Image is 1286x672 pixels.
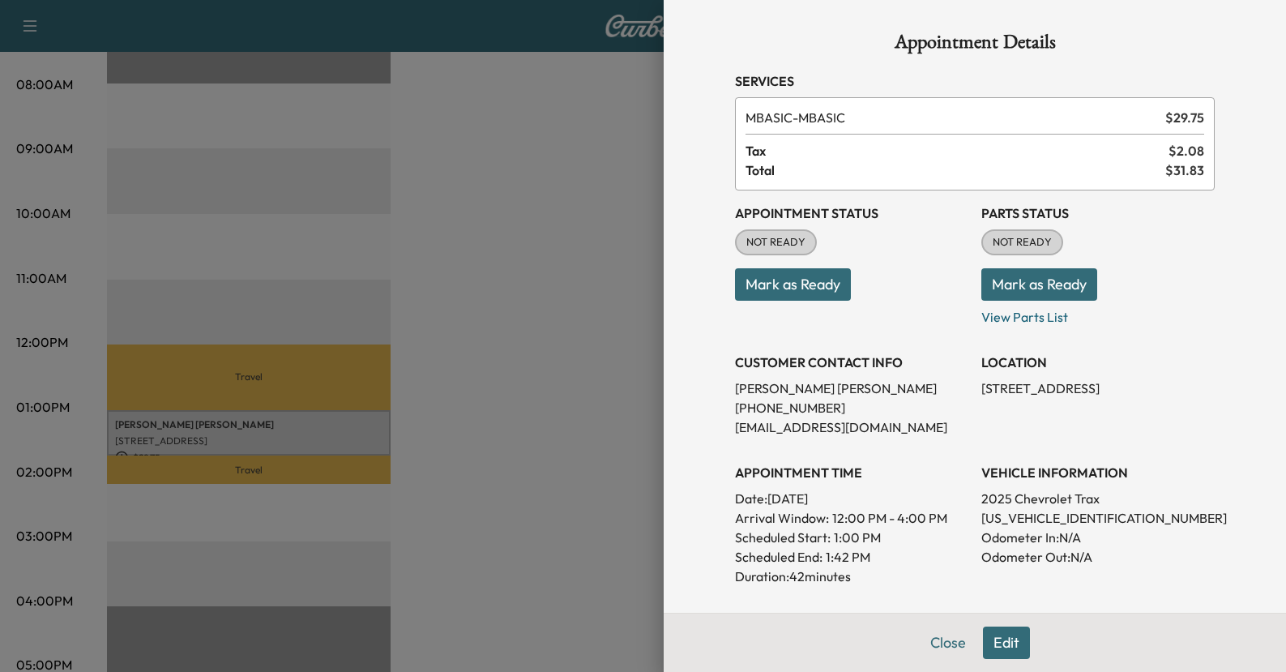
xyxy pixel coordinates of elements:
span: NOT READY [983,234,1062,250]
span: MBASIC [746,108,1159,127]
span: $ 29.75 [1165,108,1204,127]
p: Scheduled Start: [735,528,831,547]
h3: CONTACT CUSTOMER [981,612,1215,631]
span: $ 2.08 [1169,141,1204,161]
p: 2025 Chevrolet Trax [981,489,1215,508]
button: Mark as Ready [735,268,851,301]
h3: Appointment Status [735,203,968,223]
p: Scheduled End: [735,547,822,567]
h3: APPOINTMENT TIME [735,463,968,482]
p: View Parts List [981,301,1215,327]
button: Close [920,627,976,659]
p: Arrival Window: [735,508,968,528]
p: [STREET_ADDRESS] [981,379,1215,398]
span: Tax [746,141,1169,161]
h3: Services [735,71,1215,91]
p: [PHONE_NUMBER] [735,398,968,417]
p: [PERSON_NAME] [PERSON_NAME] [735,379,968,398]
p: Odometer In: N/A [981,528,1215,547]
span: 12:00 PM - 4:00 PM [832,508,947,528]
p: [EMAIL_ADDRESS][DOMAIN_NAME] [735,417,968,437]
h3: LOCATION [981,353,1215,372]
p: 1:00 PM [834,528,881,547]
p: Date: [DATE] [735,489,968,508]
h3: VEHICLE INFORMATION [981,463,1215,482]
span: $ 31.83 [1165,161,1204,180]
p: 1:42 PM [826,547,870,567]
span: Total [746,161,1165,180]
h3: History [735,612,968,631]
p: Odometer Out: N/A [981,547,1215,567]
h3: Parts Status [981,203,1215,223]
button: Mark as Ready [981,268,1097,301]
p: Duration: 42 minutes [735,567,968,586]
h3: CUSTOMER CONTACT INFO [735,353,968,372]
button: Edit [983,627,1030,659]
span: NOT READY [737,234,815,250]
p: [US_VEHICLE_IDENTIFICATION_NUMBER] [981,508,1215,528]
h1: Appointment Details [735,32,1215,58]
